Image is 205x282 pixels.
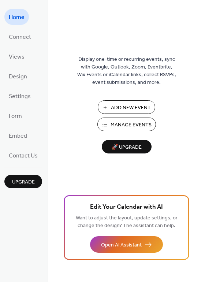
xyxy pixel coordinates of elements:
span: Edit Your Calendar with AI [90,202,163,212]
a: Form [4,108,26,124]
span: Display one-time or recurring events, sync with Google, Outlook, Zoom, Eventbrite, Wix Events or ... [77,56,176,86]
a: Settings [4,88,35,104]
button: Upgrade [4,175,42,188]
a: Home [4,9,29,25]
span: Views [9,51,25,63]
span: Want to adjust the layout, update settings, or change the design? The assistant can help. [76,213,178,231]
span: Contact Us [9,150,38,162]
button: Manage Events [97,118,156,131]
a: Contact Us [4,147,42,163]
span: Settings [9,91,31,103]
span: Add New Event [111,104,151,112]
a: Design [4,68,31,84]
button: Open AI Assistant [90,236,163,253]
button: Add New Event [98,100,155,114]
span: Upgrade [12,178,35,186]
a: Embed [4,127,31,144]
span: 🚀 Upgrade [106,142,147,152]
span: Design [9,71,27,83]
a: Connect [4,29,36,45]
a: Views [4,48,29,64]
span: Embed [9,130,27,142]
span: Home [9,12,25,23]
button: 🚀 Upgrade [102,140,152,153]
span: Open AI Assistant [101,241,142,249]
span: Manage Events [111,121,152,129]
span: Connect [9,31,31,43]
span: Form [9,111,22,122]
